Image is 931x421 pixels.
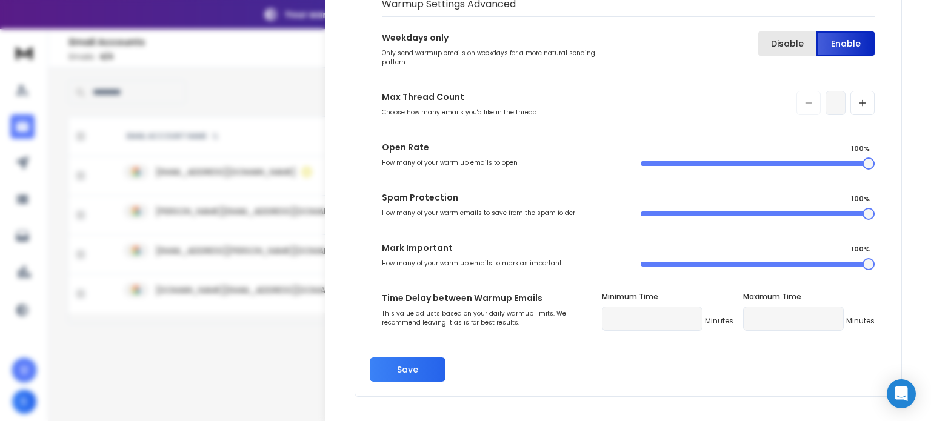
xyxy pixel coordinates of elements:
p: Minutes [705,316,733,326]
label: Minimum Time [602,292,733,302]
p: Max Thread Count [382,91,616,103]
p: How many of your warm emails to save from the spam folder [382,208,616,217]
div: Keywords by Traffic [134,71,204,79]
img: tab_keywords_by_traffic_grey.svg [121,70,130,80]
p: Choose how many emails you'd like in the thread [382,108,616,117]
p: This value adjusts based on your daily warmup limits. We recommend leaving it as is for best resu... [382,309,597,327]
label: Maximum Time [743,292,875,302]
button: Disable [758,31,816,56]
p: Only send warmup emails on weekdays for a more natural sending pattern [382,48,616,67]
button: Save [370,357,445,382]
img: tab_domain_overview_orange.svg [33,70,42,80]
p: Time Delay between Warmup Emails [382,292,597,304]
p: Weekdays only [382,31,616,44]
img: logo_orange.svg [19,19,29,29]
p: Spam Protection [382,191,616,204]
div: Domain: [URL] [32,31,86,41]
p: Minutes [846,316,875,326]
div: 100 % [847,191,875,207]
button: Enable [816,31,875,56]
img: website_grey.svg [19,31,29,41]
div: Open Intercom Messenger [887,379,916,408]
div: 100 % [847,141,875,156]
p: How many of your warm up emails to open [382,158,616,167]
div: v 4.0.24 [34,19,59,29]
p: Open Rate [382,141,616,153]
div: 100 % [847,242,875,257]
p: Mark Important [382,242,616,254]
p: How many of your warm up emails to mark as important [382,259,616,268]
div: Domain Overview [46,71,108,79]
